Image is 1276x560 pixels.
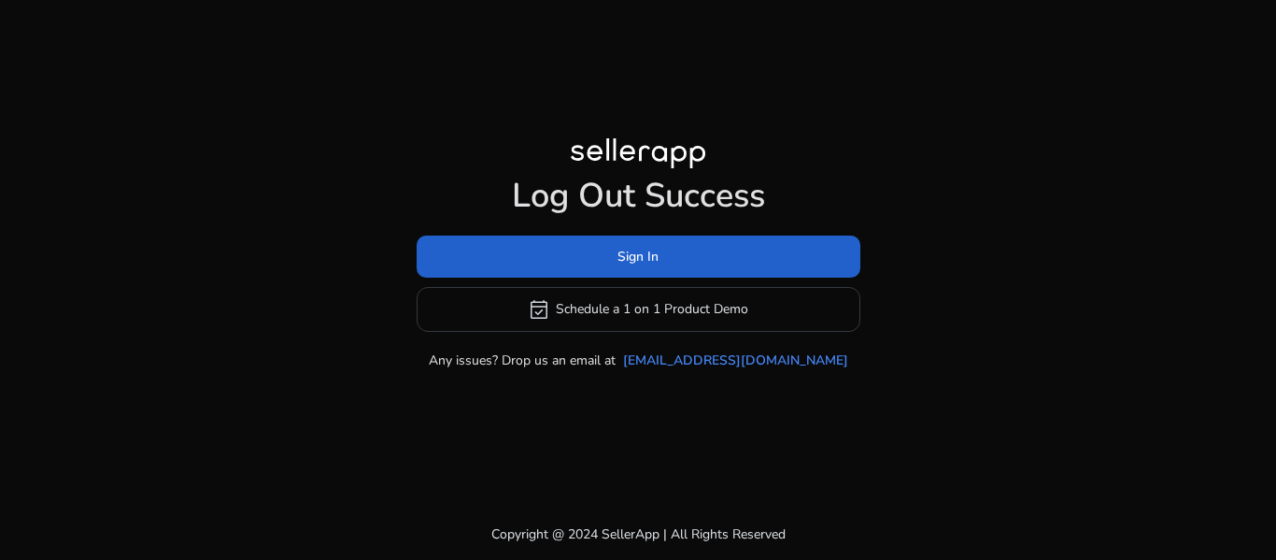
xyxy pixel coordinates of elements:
p: Any issues? Drop us an email at [429,351,616,370]
span: event_available [528,298,550,321]
a: [EMAIL_ADDRESS][DOMAIN_NAME] [623,351,848,370]
span: Sign In [617,247,659,266]
h1: Log Out Success [417,176,860,216]
button: event_availableSchedule a 1 on 1 Product Demo [417,287,860,332]
button: Sign In [417,236,860,278]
